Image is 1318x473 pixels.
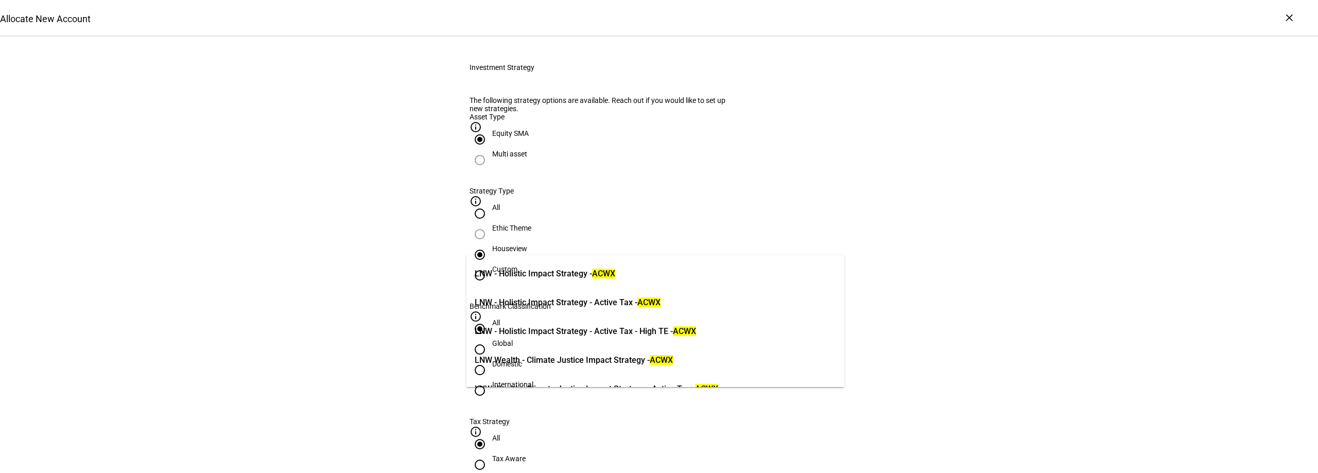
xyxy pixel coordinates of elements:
mat-icon: info_outline [470,426,482,438]
div: LNW Wealth - Climate Justice Impact Strategy - ACWX [472,347,675,374]
div: The following strategy options are available. Reach out if you would like to set up new strategies. [470,96,735,113]
div: LNW - Holistic Impact Strategy - Active Tax - High TE - ACWX [472,318,699,345]
div: Asset Type [470,113,848,121]
mat-icon: info_outline [470,195,482,207]
span: LNW Wealth - Climate Justice Impact Strategy - [475,354,673,366]
div: All [492,434,500,442]
div: Houseview [492,244,527,253]
mark: ACWX [592,269,615,278]
plt-strategy-filter-column-header: Strategy Type [470,187,848,203]
div: LNW - Holistic Impact Strategy - ACWX [472,260,618,287]
span: LNW Wealth - Climate Justice Impact Strategy - Active Tax - [475,383,718,395]
mat-icon: info_outline [470,121,482,133]
div: All [492,203,500,212]
div: × [1281,9,1297,26]
div: LNW Wealth - Climate Justice Impact Strategy - Active Tax - ACWX [472,376,721,402]
div: Tax Aware [492,454,526,463]
plt-strategy-filter-column-header: Asset Type [470,113,848,129]
mark: ACWX [637,297,661,307]
span: LNW - Holistic Impact Strategy - Active Tax - High TE - [475,325,696,338]
plt-strategy-filter-column-header: Tax Strategy [470,417,848,434]
span: LNW - Holistic Impact Strategy - Active Tax - [475,296,661,309]
mark: ACWX [673,326,696,336]
div: Strategy Type [470,187,848,195]
div: Investment Strategy [470,63,534,72]
span: LNW - Holistic Impact Strategy - [475,268,615,280]
div: Equity SMA [492,129,529,137]
div: LNW - Holistic Impact Strategy - Active Tax - ACWX [472,289,663,316]
div: Tax Strategy [470,417,848,426]
mark: ACWX [650,355,673,365]
mark: ACWX [695,384,718,394]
